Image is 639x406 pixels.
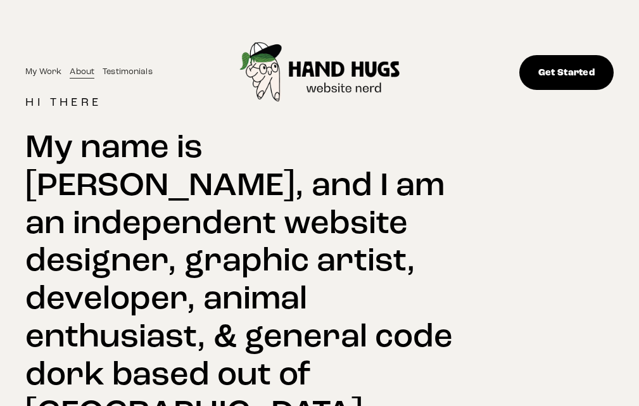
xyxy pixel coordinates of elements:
[103,65,153,79] a: Testimonials
[70,65,94,79] a: About
[25,65,61,79] a: My Work
[220,10,419,134] img: Hand Hugs Design | Independent Shopify Expert in Boulder, CO
[519,55,614,89] a: Get Started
